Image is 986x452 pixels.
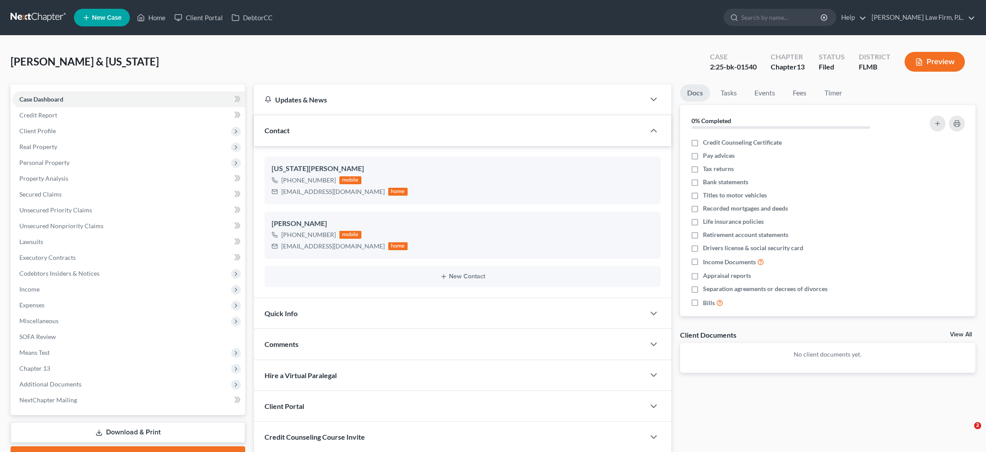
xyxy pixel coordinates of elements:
[388,242,408,250] div: home
[703,138,782,147] span: Credit Counseling Certificate
[786,84,814,102] a: Fees
[837,10,866,26] a: Help
[819,62,845,72] div: Filed
[19,285,40,293] span: Income
[703,217,764,226] span: Life insurance policies
[12,171,245,186] a: Property Analysis
[170,10,227,26] a: Client Portal
[339,231,361,239] div: mobile
[281,187,385,196] div: [EMAIL_ADDRESS][DOMAIN_NAME]
[12,250,245,266] a: Executory Contracts
[19,111,57,119] span: Credit Report
[817,84,849,102] a: Timer
[771,62,805,72] div: Chapter
[974,422,981,429] span: 2
[272,273,654,280] button: New Contact
[703,299,715,307] span: Bills
[687,350,968,359] p: No client documents yet.
[281,230,336,239] div: [PHONE_NUMBER]
[680,330,736,339] div: Client Documents
[19,317,59,324] span: Miscellaneous
[905,52,965,72] button: Preview
[19,270,99,277] span: Codebtors Insiders & Notices
[703,151,735,160] span: Pay advices
[12,234,245,250] a: Lawsuits
[281,176,336,185] div: [PHONE_NUMBER]
[19,380,81,388] span: Additional Documents
[19,206,92,214] span: Unsecured Priority Claims
[265,402,304,410] span: Client Portal
[859,62,890,72] div: FLMB
[19,190,62,198] span: Secured Claims
[680,84,710,102] a: Docs
[710,62,757,72] div: 2:25-bk-01540
[703,284,828,293] span: Separation agreements or decrees of divorces
[703,244,803,252] span: Drivers license & social security card
[19,95,63,103] span: Case Dashboard
[714,84,744,102] a: Tasks
[703,204,788,213] span: Recorded mortgages and deeds
[281,242,385,251] div: [EMAIL_ADDRESS][DOMAIN_NAME]
[703,258,756,266] span: Income Documents
[265,433,365,441] span: Credit Counseling Course Invite
[747,84,782,102] a: Events
[12,107,245,123] a: Credit Report
[12,329,245,345] a: SOFA Review
[19,127,56,135] span: Client Profile
[19,159,70,166] span: Personal Property
[867,10,975,26] a: [PERSON_NAME] Law Firm, P.L.
[710,52,757,62] div: Case
[956,422,977,443] iframe: Intercom live chat
[265,126,290,135] span: Contact
[19,365,50,372] span: Chapter 13
[11,422,245,443] a: Download & Print
[797,62,805,71] span: 13
[19,175,68,182] span: Property Analysis
[272,164,654,174] div: [US_STATE][PERSON_NAME]
[12,186,245,202] a: Secured Claims
[11,55,159,68] span: [PERSON_NAME] & [US_STATE]
[12,218,245,234] a: Unsecured Nonpriority Claims
[19,301,44,309] span: Expenses
[741,9,822,26] input: Search by name...
[703,271,751,280] span: Appraisal reports
[19,238,43,245] span: Lawsuits
[19,222,103,230] span: Unsecured Nonpriority Claims
[265,340,298,348] span: Comments
[19,333,56,340] span: SOFA Review
[819,52,845,62] div: Status
[12,91,245,107] a: Case Dashboard
[703,178,748,186] span: Bank statements
[859,52,890,62] div: District
[703,164,734,173] span: Tax returns
[703,230,788,239] span: Retirement account statements
[272,219,654,229] div: [PERSON_NAME]
[12,202,245,218] a: Unsecured Priority Claims
[132,10,170,26] a: Home
[12,392,245,408] a: NextChapter Mailing
[92,15,121,21] span: New Case
[703,191,767,200] span: Titles to motor vehicles
[265,309,298,317] span: Quick Info
[19,254,76,261] span: Executory Contracts
[265,371,337,379] span: Hire a Virtual Paralegal
[339,176,361,184] div: mobile
[771,52,805,62] div: Chapter
[19,396,77,404] span: NextChapter Mailing
[692,117,731,124] strong: 0% Completed
[388,188,408,196] div: home
[19,143,57,150] span: Real Property
[19,349,50,356] span: Means Test
[227,10,277,26] a: DebtorCC
[950,332,972,338] a: View All
[265,95,634,104] div: Updates & News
